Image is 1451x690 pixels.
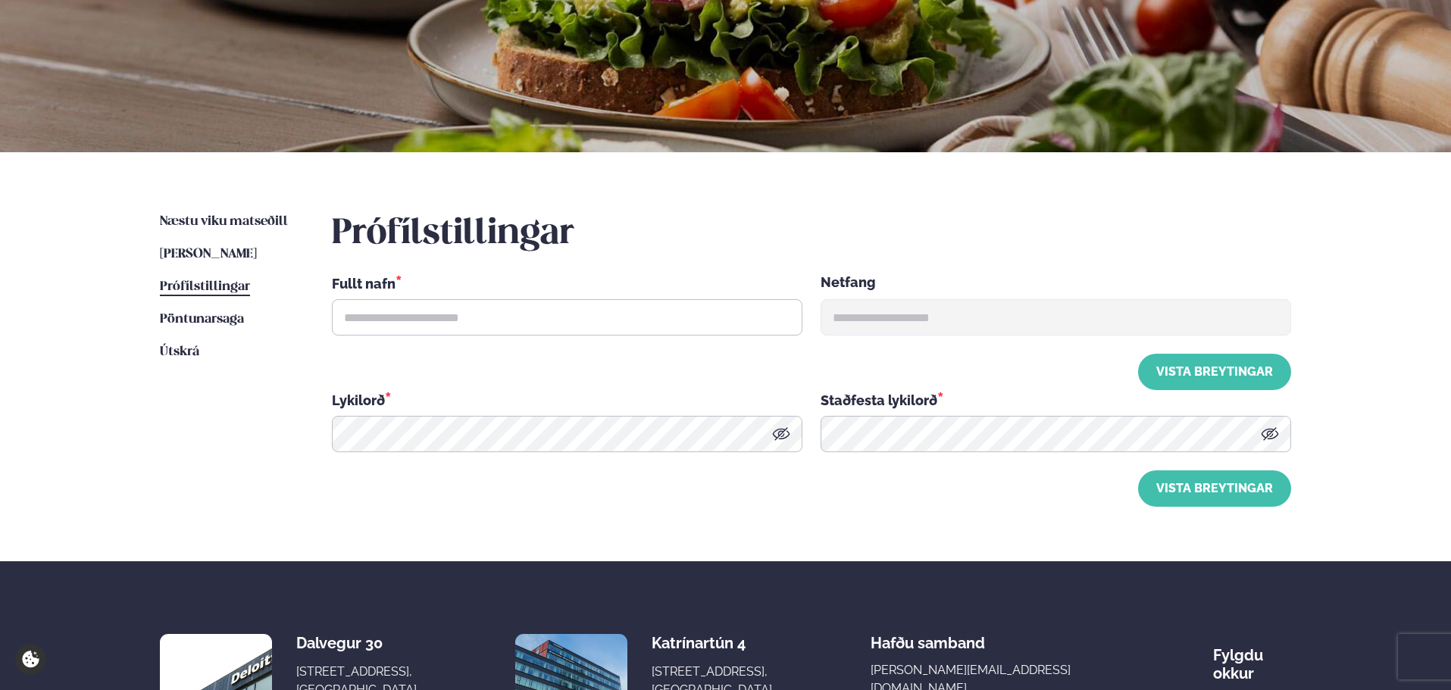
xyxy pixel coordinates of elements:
[160,245,257,264] a: [PERSON_NAME]
[15,644,46,675] a: Cookie settings
[160,343,199,361] a: Útskrá
[1138,354,1291,390] button: Vista breytingar
[1213,634,1291,682] div: Fylgdu okkur
[871,622,985,652] span: Hafðu samband
[160,248,257,261] span: [PERSON_NAME]
[332,213,1291,255] h2: Prófílstillingar
[332,273,802,293] div: Fullt nafn
[1138,470,1291,507] button: Vista breytingar
[332,390,802,410] div: Lykilorð
[160,213,288,231] a: Næstu viku matseðill
[160,280,250,293] span: Prófílstillingar
[160,311,244,329] a: Pöntunarsaga
[821,390,1291,410] div: Staðfesta lykilorð
[160,345,199,358] span: Útskrá
[160,313,244,326] span: Pöntunarsaga
[160,278,250,296] a: Prófílstillingar
[160,215,288,228] span: Næstu viku matseðill
[652,634,772,652] div: Katrínartún 4
[296,634,417,652] div: Dalvegur 30
[821,273,1291,293] div: Netfang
